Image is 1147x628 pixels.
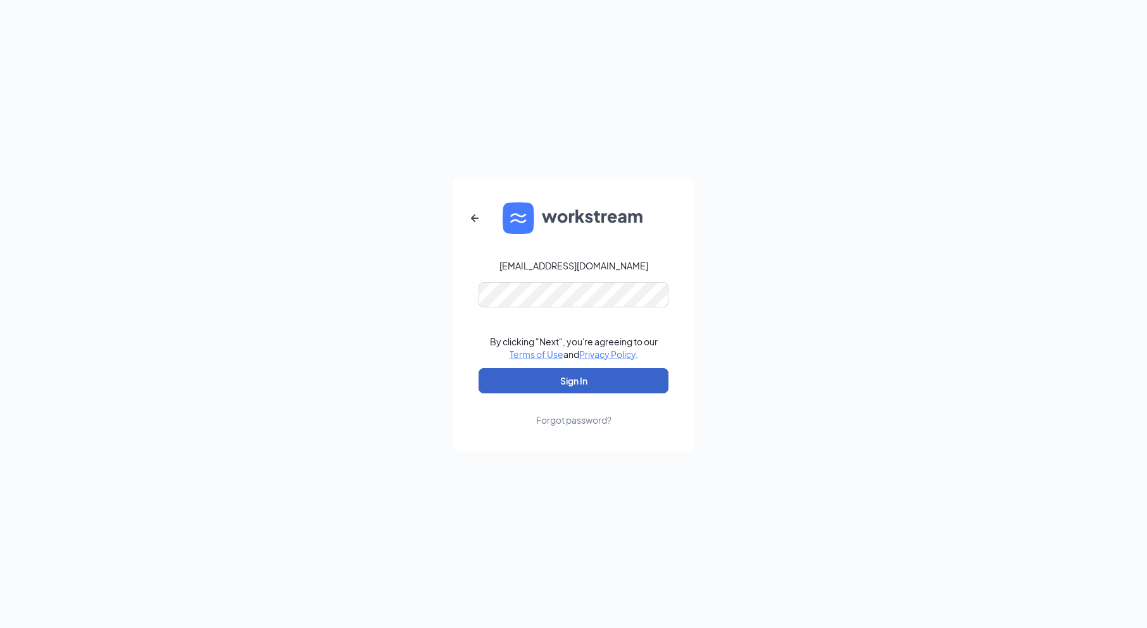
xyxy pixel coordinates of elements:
[490,335,658,360] div: By clicking "Next", you're agreeing to our and .
[536,393,611,426] a: Forgot password?
[503,202,644,234] img: WS logo and Workstream text
[536,414,611,426] div: Forgot password?
[510,348,563,360] a: Terms of Use
[467,211,482,226] svg: ArrowLeftNew
[579,348,636,360] a: Privacy Policy
[499,259,648,272] div: [EMAIL_ADDRESS][DOMAIN_NAME]
[460,203,490,233] button: ArrowLeftNew
[479,368,668,393] button: Sign In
